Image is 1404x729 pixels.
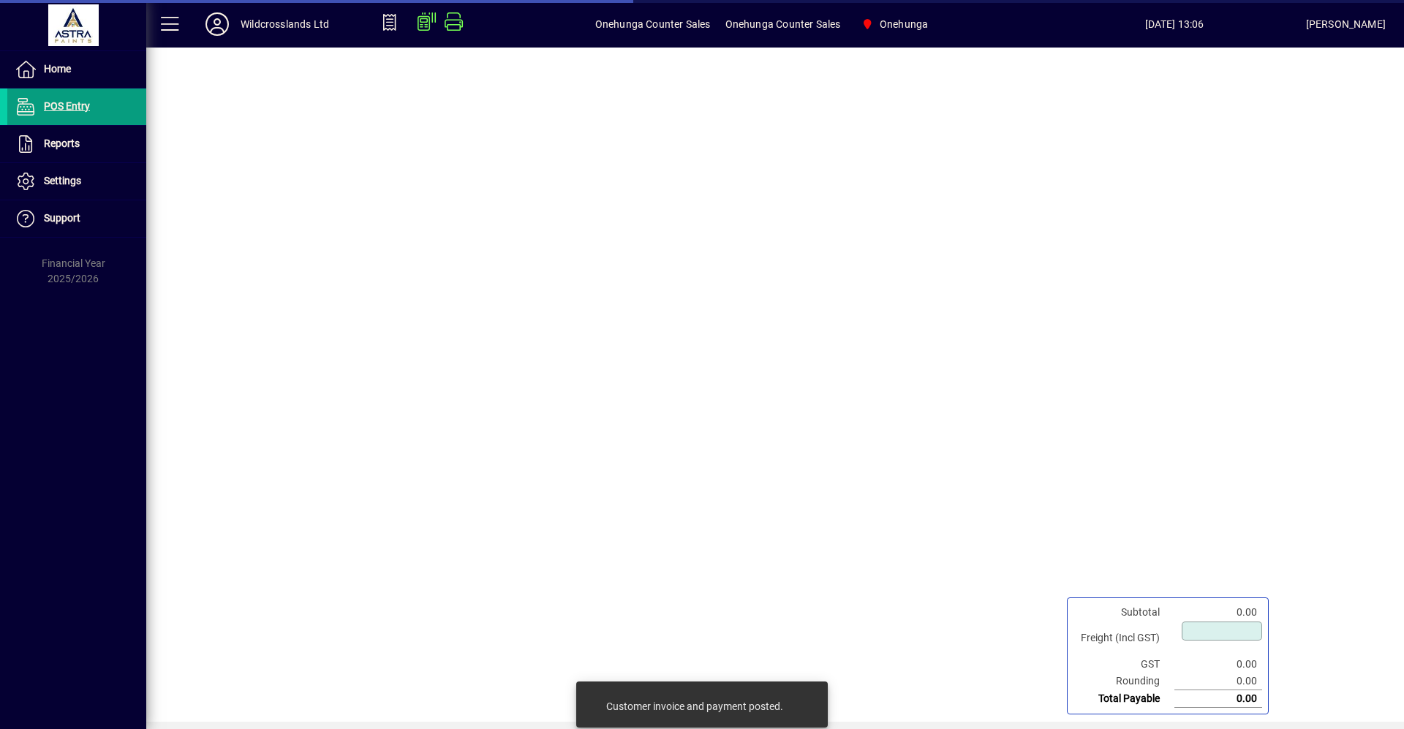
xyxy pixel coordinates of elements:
span: Support [44,212,80,224]
td: GST [1073,656,1174,673]
span: Settings [44,175,81,186]
td: Freight (Incl GST) [1073,621,1174,656]
span: Onehunga Counter Sales [725,12,841,36]
span: POS Entry [44,100,90,112]
span: [DATE] 13:06 [1043,12,1305,36]
td: 0.00 [1174,656,1262,673]
span: Reports [44,137,80,149]
div: Customer invoice and payment posted. [606,699,783,714]
td: 0.00 [1174,673,1262,690]
div: [PERSON_NAME] [1306,12,1386,36]
td: Total Payable [1073,690,1174,708]
td: 0.00 [1174,604,1262,621]
a: Home [7,51,146,88]
a: Settings [7,163,146,200]
a: Support [7,200,146,237]
span: Onehunga Counter Sales [595,12,711,36]
button: Profile [194,11,241,37]
a: Reports [7,126,146,162]
td: Subtotal [1073,604,1174,621]
span: Home [44,63,71,75]
td: 0.00 [1174,690,1262,708]
td: Rounding [1073,673,1174,690]
span: Onehunga [855,11,934,37]
div: Wildcrosslands Ltd [241,12,329,36]
span: Onehunga [880,12,928,36]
